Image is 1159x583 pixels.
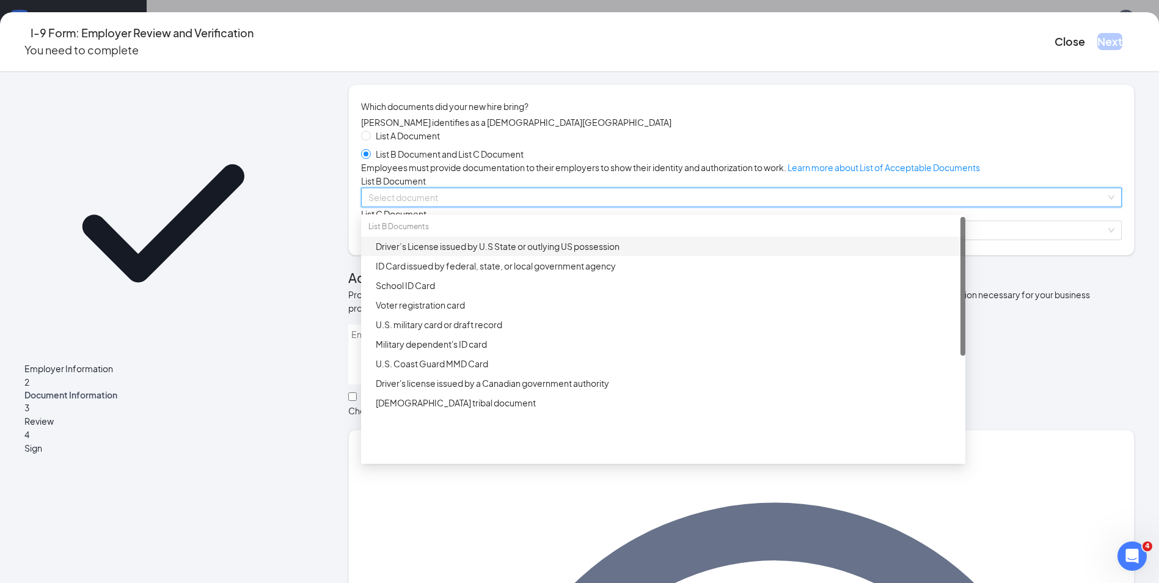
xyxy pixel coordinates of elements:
div: School ID Card [376,279,958,292]
h4: I-9 Form: Employer Review and Verification [31,24,254,42]
span: Sign [24,441,302,455]
div: U.S. Coast Guard MMD Card [376,357,958,370]
span: Provide all notes relating employment authorization stamps or receipts, extensions, additional do... [348,289,1090,313]
div: U.S. military card or draft record [376,318,958,331]
span: 2 [24,376,29,387]
span: Employer Information [24,362,302,375]
button: Next [1097,33,1122,50]
span: List C Document [361,208,426,219]
iframe: Intercom live chat [1117,541,1147,571]
button: Close [1055,33,1085,50]
span: Additional information [348,269,484,286]
span: [PERSON_NAME] identifies as a [DEMOGRAPHIC_DATA][GEOGRAPHIC_DATA] [361,117,671,128]
div: Voter registration card [376,298,958,312]
span: List A Document [371,129,445,142]
div: ID Card issued by federal, state, or local government agency [376,259,958,273]
div: Military dependent's ID card [376,337,958,351]
span: Review [24,414,302,428]
div: Driver’s License issued by U.S State or outlying US possession [376,240,958,253]
span: List B Document and List C Document [371,147,528,161]
span: 3 [24,402,29,413]
span: Document Information [24,389,302,401]
input: Check here if you used an alternative procedure authorized by DHS to examine documents. Learn more [348,392,357,401]
div: Driver's license issued by a Canadian government authority [376,376,958,390]
div: Check here if you used an alternative procedure authorized by DHS to examine documents. [348,404,757,417]
span: 4 [24,429,29,440]
div: [DEMOGRAPHIC_DATA] tribal document [376,396,958,409]
span: List B Document [361,175,426,186]
span: List B Documents [368,222,429,231]
span: Which documents did your new hire bring? [361,100,1122,113]
svg: Checkmark [24,84,302,362]
span: 4 [1143,541,1152,551]
a: Learn more about List of Acceptable Documents [788,162,980,173]
span: Employees must provide documentation to their employers to show their identity and authorization ... [361,162,980,173]
p: You need to complete [24,42,254,59]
